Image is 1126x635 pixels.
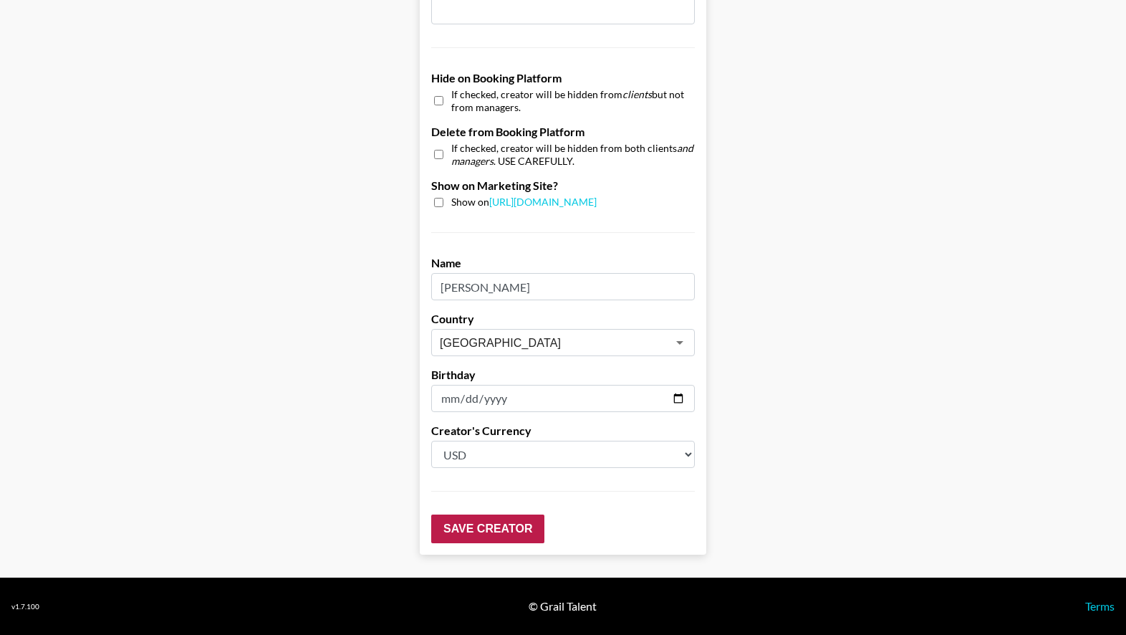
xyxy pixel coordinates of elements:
[451,142,695,167] span: If checked, creator will be hidden from both clients . USE CAREFULLY.
[11,602,39,611] div: v 1.7.100
[431,178,695,193] label: Show on Marketing Site?
[431,256,695,270] label: Name
[431,515,544,543] input: Save Creator
[489,196,597,208] a: [URL][DOMAIN_NAME]
[431,368,695,382] label: Birthday
[451,88,695,113] span: If checked, creator will be hidden from but not from managers.
[451,142,693,167] em: and managers
[431,424,695,438] label: Creator's Currency
[431,71,695,85] label: Hide on Booking Platform
[431,312,695,326] label: Country
[451,196,597,209] span: Show on
[670,333,690,353] button: Open
[1085,599,1115,613] a: Terms
[622,88,652,100] em: clients
[529,599,597,613] div: © Grail Talent
[431,125,695,139] label: Delete from Booking Platform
